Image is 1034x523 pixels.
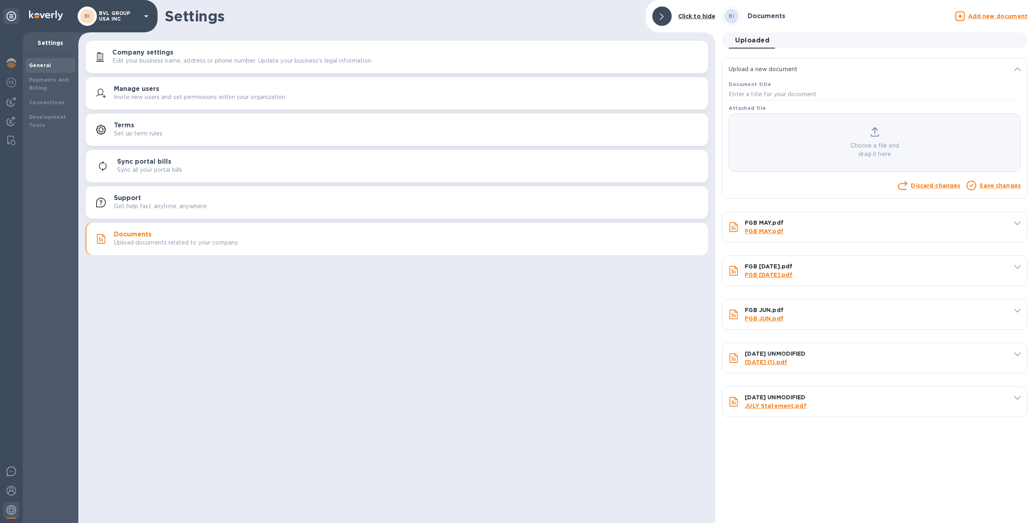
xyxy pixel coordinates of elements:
h3: Terms [114,122,134,129]
b: BI [84,13,90,19]
img: Logo [29,11,63,20]
h3: Documents [748,13,785,20]
b: Connections [29,99,64,105]
b: Document title [729,81,771,87]
a: JULY Statement.pdf [745,403,806,409]
p: Edit your business name, address or phone number. Update your business's legal information. [112,57,372,65]
b: Payments And Billing [29,77,69,91]
p: BVL GROUP USA INC [99,11,139,22]
p: Choose a file and drag it here [729,141,1020,158]
img: Foreign exchange [6,78,16,87]
b: Click to hide [678,13,716,19]
b: FGB [DATE].pdf [745,263,792,270]
button: Manage usersInvite new users and set permissions within your organization. [86,77,708,110]
b: [DATE] UNMODIFIED [745,350,805,357]
a: FGB MAY.pdf [745,228,783,234]
b: General [29,62,51,68]
h3: Manage users [114,85,159,93]
p: Upload a new document [729,65,862,74]
p: Get help fast, anytime, anywhere [114,202,207,211]
h1: Settings [165,8,639,25]
input: Enter a title for your document [729,89,1021,101]
p: Settings [29,39,72,47]
u: Add new document [968,13,1028,19]
b: BI [729,13,734,19]
a: Discard changes [911,182,960,189]
h3: Support [114,194,141,202]
button: SupportGet help fast, anytime, anywhere [86,186,708,219]
button: Sync portal billsSync all your portal bills [86,150,708,182]
span: Uploaded [735,35,769,46]
a: Save changes [979,182,1021,189]
p: Invite new users and set permissions within your organization. [114,93,286,101]
p: Set up term rules [114,129,162,138]
h3: Company settings [112,49,173,57]
b: [DATE] UNMODIFIED [745,394,805,401]
b: FGB JUN.pdf [745,307,783,313]
p: Sync all your portal bills [117,166,182,174]
b: FGB MAY.pdf [745,219,783,226]
b: Attached file [729,105,766,111]
b: Development Tools [29,114,66,128]
a: [DATE] (1).pdf [745,359,787,365]
p: Upload documents related to your company. [114,238,239,247]
div: Unpin categories [3,8,19,24]
h3: Sync portal bills [117,158,171,166]
button: TermsSet up term rules [86,114,708,146]
button: Company settingsEdit your business name, address or phone number. Update your business's legal in... [86,41,708,73]
button: DocumentsUpload documents related to your company. [86,223,708,255]
a: FGB JUN.pdf [745,315,783,322]
h3: Documents [114,231,151,238]
a: FGB [DATE].pdf [745,272,792,278]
